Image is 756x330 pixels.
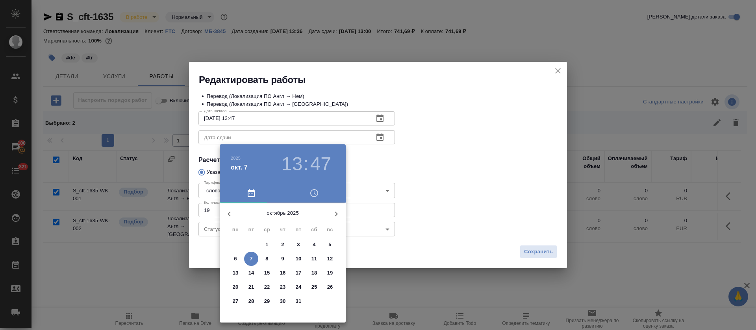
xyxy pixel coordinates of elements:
button: 47 [310,153,331,175]
p: 9 [281,255,284,263]
p: 18 [311,269,317,277]
p: 22 [264,283,270,291]
p: 27 [233,297,239,305]
button: 20 [228,280,243,294]
button: 16 [276,266,290,280]
p: 30 [280,297,286,305]
p: 13 [233,269,239,277]
p: 20 [233,283,239,291]
span: вт [244,226,258,234]
p: 4 [313,241,315,249]
button: 10 [291,252,306,266]
button: 6 [228,252,243,266]
p: 3 [297,241,300,249]
p: 10 [296,255,302,263]
button: 5 [323,238,337,252]
button: 7 [244,252,258,266]
span: пт [291,226,306,234]
button: 19 [323,266,337,280]
span: сб [307,226,321,234]
p: 19 [327,269,333,277]
button: 28 [244,294,258,308]
span: чт [276,226,290,234]
button: 2 [276,238,290,252]
button: 12 [323,252,337,266]
span: пн [228,226,243,234]
button: 21 [244,280,258,294]
button: 13 [228,266,243,280]
p: 6 [234,255,237,263]
button: 29 [260,294,274,308]
button: 1 [260,238,274,252]
button: 23 [276,280,290,294]
p: 5 [328,241,331,249]
p: 16 [280,269,286,277]
button: 30 [276,294,290,308]
p: 29 [264,297,270,305]
button: окт. 7 [231,163,248,172]
button: 9 [276,252,290,266]
p: 11 [311,255,317,263]
p: 15 [264,269,270,277]
p: 8 [265,255,268,263]
button: 3 [291,238,306,252]
p: 17 [296,269,302,277]
button: 18 [307,266,321,280]
p: 24 [296,283,302,291]
button: 26 [323,280,337,294]
p: 23 [280,283,286,291]
button: 4 [307,238,321,252]
button: 2025 [231,156,241,160]
h3: : [303,153,308,175]
button: 13 [282,153,302,175]
button: 15 [260,266,274,280]
span: ср [260,226,274,234]
p: 2 [281,241,284,249]
p: 1 [265,241,268,249]
button: 8 [260,252,274,266]
p: 25 [311,283,317,291]
button: 24 [291,280,306,294]
button: 22 [260,280,274,294]
button: 14 [244,266,258,280]
p: октябрь 2025 [239,209,327,217]
button: 25 [307,280,321,294]
p: 21 [248,283,254,291]
p: 26 [327,283,333,291]
button: 27 [228,294,243,308]
p: 7 [250,255,252,263]
p: 12 [327,255,333,263]
span: вс [323,226,337,234]
p: 14 [248,269,254,277]
button: 31 [291,294,306,308]
button: 11 [307,252,321,266]
p: 31 [296,297,302,305]
p: 28 [248,297,254,305]
button: 17 [291,266,306,280]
